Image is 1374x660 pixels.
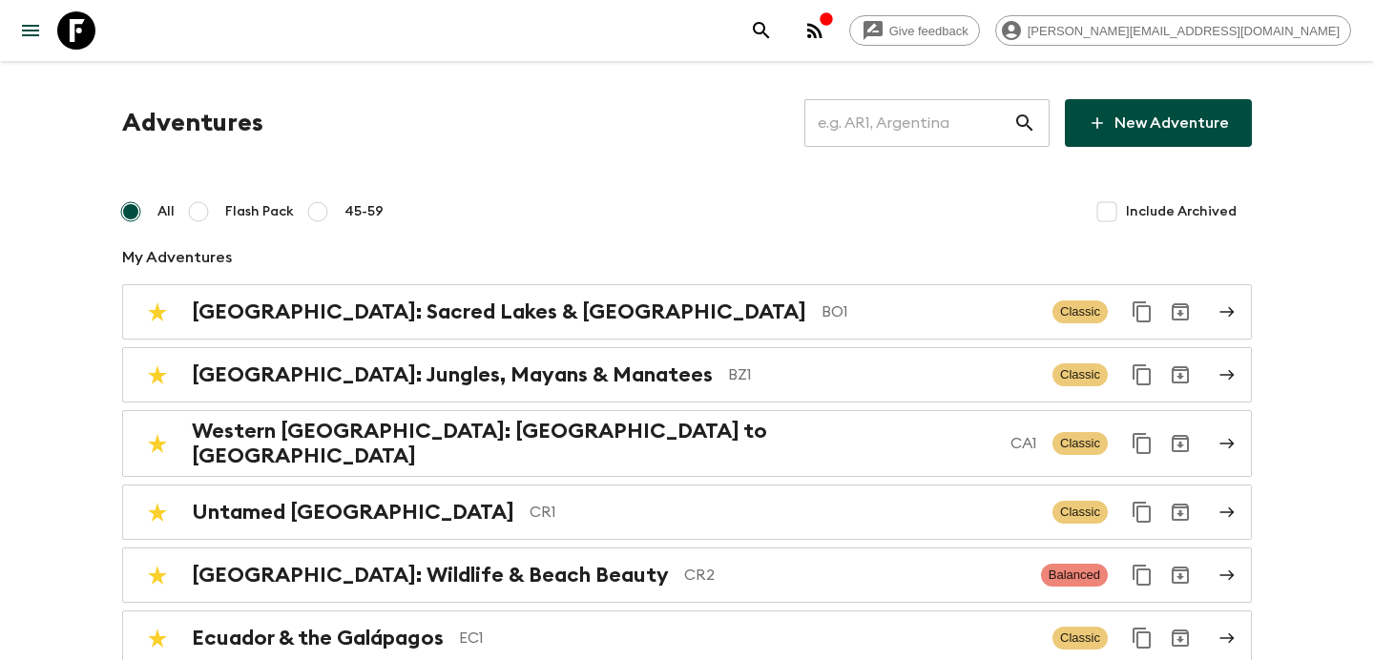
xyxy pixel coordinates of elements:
h2: Ecuador & the Galápagos [192,626,444,650]
div: [PERSON_NAME][EMAIL_ADDRESS][DOMAIN_NAME] [995,15,1351,46]
button: Duplicate for 45-59 [1123,493,1161,531]
a: [GEOGRAPHIC_DATA]: Wildlife & Beach BeautyCR2BalancedDuplicate for 45-59Archive [122,547,1252,603]
span: [PERSON_NAME][EMAIL_ADDRESS][DOMAIN_NAME] [1017,24,1350,38]
p: My Adventures [122,246,1252,269]
button: Archive [1161,424,1199,463]
h2: Untamed [GEOGRAPHIC_DATA] [192,500,514,525]
button: Archive [1161,293,1199,331]
button: menu [11,11,50,50]
button: Archive [1161,556,1199,594]
h2: [GEOGRAPHIC_DATA]: Jungles, Mayans & Manatees [192,362,713,387]
button: Duplicate for 45-59 [1123,356,1161,394]
span: Balanced [1041,564,1108,587]
a: [GEOGRAPHIC_DATA]: Sacred Lakes & [GEOGRAPHIC_DATA]BO1ClassicDuplicate for 45-59Archive [122,284,1252,340]
a: Give feedback [849,15,980,46]
span: Classic [1052,300,1108,323]
span: All [157,202,175,221]
p: BO1 [822,300,1037,323]
p: EC1 [459,627,1037,650]
button: Duplicate for 45-59 [1123,619,1161,657]
button: Archive [1161,619,1199,657]
h2: Western [GEOGRAPHIC_DATA]: [GEOGRAPHIC_DATA] to [GEOGRAPHIC_DATA] [192,419,995,468]
h2: [GEOGRAPHIC_DATA]: Sacred Lakes & [GEOGRAPHIC_DATA] [192,299,806,324]
p: CR2 [684,564,1026,587]
a: Untamed [GEOGRAPHIC_DATA]CR1ClassicDuplicate for 45-59Archive [122,485,1252,540]
button: Archive [1161,356,1199,394]
p: BZ1 [728,363,1037,386]
span: Include Archived [1126,202,1237,221]
button: Archive [1161,493,1199,531]
span: Classic [1052,363,1108,386]
span: 45-59 [344,202,384,221]
a: New Adventure [1065,99,1252,147]
span: Flash Pack [225,202,294,221]
button: Duplicate for 45-59 [1123,293,1161,331]
h1: Adventures [122,104,263,142]
p: CR1 [530,501,1037,524]
button: Duplicate for 45-59 [1123,556,1161,594]
button: Duplicate for 45-59 [1123,424,1161,463]
span: Classic [1052,627,1108,650]
a: [GEOGRAPHIC_DATA]: Jungles, Mayans & ManateesBZ1ClassicDuplicate for 45-59Archive [122,347,1252,402]
input: e.g. AR1, Argentina [804,96,1013,150]
span: Classic [1052,501,1108,524]
a: Western [GEOGRAPHIC_DATA]: [GEOGRAPHIC_DATA] to [GEOGRAPHIC_DATA]CA1ClassicDuplicate for 45-59Arc... [122,410,1252,477]
span: Give feedback [879,24,979,38]
button: search adventures [742,11,781,50]
p: CA1 [1010,432,1037,455]
span: Classic [1052,432,1108,455]
h2: [GEOGRAPHIC_DATA]: Wildlife & Beach Beauty [192,563,669,588]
